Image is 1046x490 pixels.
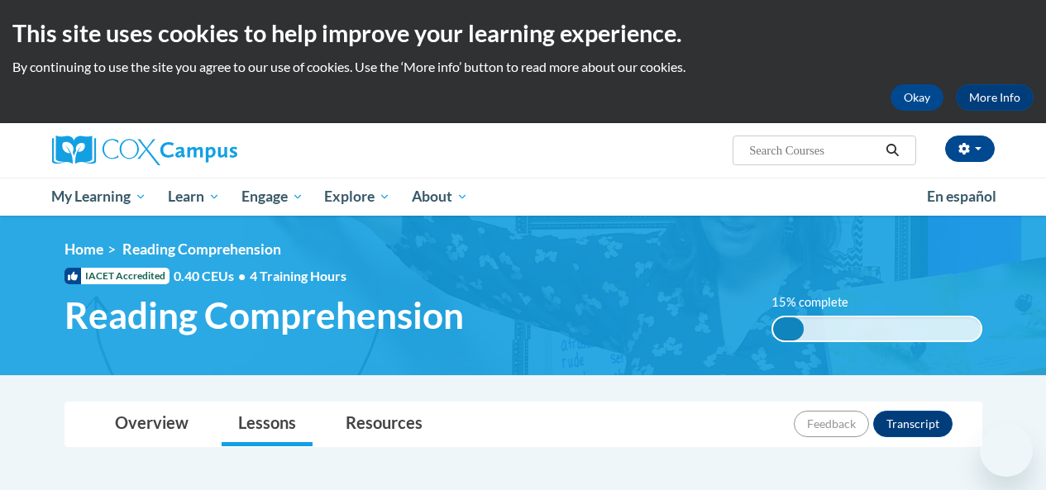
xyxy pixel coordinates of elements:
input: Search Courses [747,140,880,160]
span: My Learning [51,187,146,207]
span: Explore [324,187,390,207]
span: About [412,187,468,207]
span: IACET Accredited [64,268,170,284]
div: 15% complete [773,317,805,340]
div: Main menu [40,178,1007,216]
span: 0.40 CEUs [174,267,250,285]
a: Overview [98,402,205,446]
a: Cox Campus [52,136,350,165]
a: About [401,178,479,216]
button: Okay [891,84,943,111]
iframe: Button to launch messaging window [980,424,1033,477]
button: Account Settings [945,136,995,162]
a: Resources [329,402,439,446]
h2: This site uses cookies to help improve your learning experience. [12,17,1034,50]
a: My Learning [41,178,158,216]
span: 4 Training Hours [250,268,346,283]
button: Transcript [873,411,953,437]
span: Learn [168,187,220,207]
a: More Info [956,84,1034,111]
label: 15% complete [771,293,867,312]
a: Lessons [222,402,313,446]
button: Search [880,140,905,160]
a: Learn [157,178,231,216]
p: By continuing to use the site you agree to our use of cookies. Use the ‘More info’ button to read... [12,58,1034,76]
a: Explore [313,178,401,216]
button: Feedback [794,411,869,437]
a: En español [916,179,1007,214]
a: Engage [231,178,314,216]
span: Reading Comprehension [64,293,464,337]
a: Home [64,240,103,258]
img: Cox Campus [52,136,237,165]
span: • [238,268,246,283]
span: Engage [241,187,303,207]
span: Reading Comprehension [122,240,281,258]
span: En español [927,188,996,205]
